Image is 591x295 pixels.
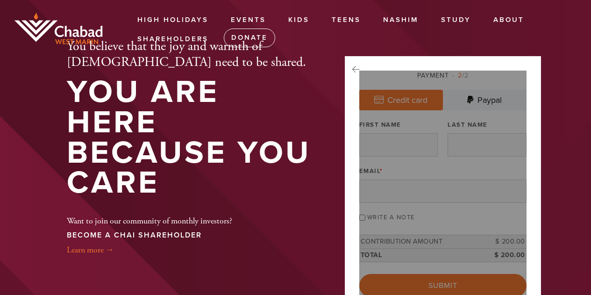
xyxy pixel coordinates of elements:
[130,30,215,48] a: Shareholders
[67,39,314,70] h2: You believe that the joy and warmth of [DEMOGRAPHIC_DATA] need to be shared.
[67,202,232,256] div: Want to join our community of monthly investors?
[486,11,531,29] a: About
[281,11,316,29] a: Kids
[67,77,314,198] h1: You are here because you care
[67,231,232,240] h3: BECOME A CHAI SHAREHOLDER
[67,245,114,255] a: Learn more →
[325,11,368,29] a: Teens
[376,11,426,29] a: Nashim
[14,13,103,44] img: chabad-west-marin-logo.png
[224,29,275,47] a: Donate
[224,11,273,29] a: Events
[130,11,215,29] a: High Holidays
[434,11,478,29] a: Study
